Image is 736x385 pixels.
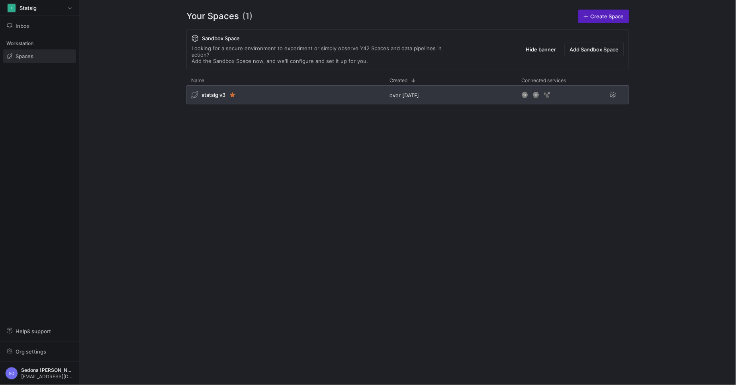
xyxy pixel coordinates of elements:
a: Org settings [3,349,76,356]
div: SD [5,367,18,380]
span: statsig v3 [202,92,225,98]
button: Inbox [3,19,76,33]
span: Sedona [PERSON_NAME] [21,367,74,373]
span: Your Spaces [186,10,239,23]
span: Hide banner [526,46,556,53]
div: Press SPACE to select this row. [186,85,629,108]
span: Inbox [16,23,29,29]
span: (1) [242,10,253,23]
span: [EMAIL_ADDRESS][DOMAIN_NAME] [21,374,74,379]
button: Add Sandbox Space [565,43,624,56]
span: Name [191,78,204,83]
span: Sandbox Space [202,35,240,41]
a: Create Space [578,10,629,23]
span: Connected services [522,78,566,83]
span: Created [390,78,407,83]
span: Org settings [16,348,46,355]
div: S [8,4,16,12]
span: Help & support [16,328,51,334]
span: Statsig [20,5,37,11]
div: Looking for a secure environment to experiment or simply observe Y42 Spaces and data pipelines in... [192,45,458,64]
div: Workstation [3,37,76,49]
span: over [DATE] [390,92,419,98]
span: Create Space [591,13,624,20]
button: SDSedona [PERSON_NAME][EMAIL_ADDRESS][DOMAIN_NAME] [3,365,76,382]
span: Add Sandbox Space [570,46,619,53]
a: Spaces [3,49,76,63]
button: Org settings [3,345,76,358]
button: Hide banner [521,43,562,56]
span: Spaces [16,53,33,59]
button: Help& support [3,324,76,338]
